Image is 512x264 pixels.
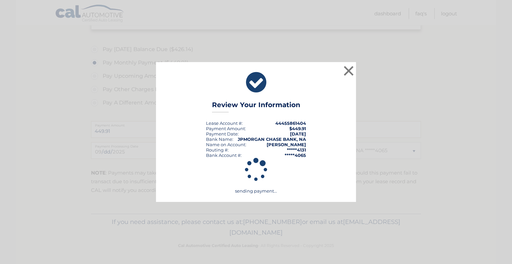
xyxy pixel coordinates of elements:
[206,153,242,158] div: Bank Account #:
[206,147,229,153] div: Routing #:
[206,126,246,131] div: Payment Amount:
[238,137,306,142] strong: JPMORGAN CHASE BANK, NA
[206,131,239,137] div: :
[290,131,306,137] span: [DATE]
[164,158,348,194] div: sending payment...
[206,142,246,147] div: Name on Account:
[342,64,355,77] button: ×
[206,137,233,142] div: Bank Name:
[267,142,306,147] strong: [PERSON_NAME]
[206,131,238,137] span: Payment Date
[289,126,306,131] span: $449.91
[212,101,300,112] h3: Review Your Information
[275,120,306,126] strong: 44455861404
[206,120,243,126] div: Lease Account #:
